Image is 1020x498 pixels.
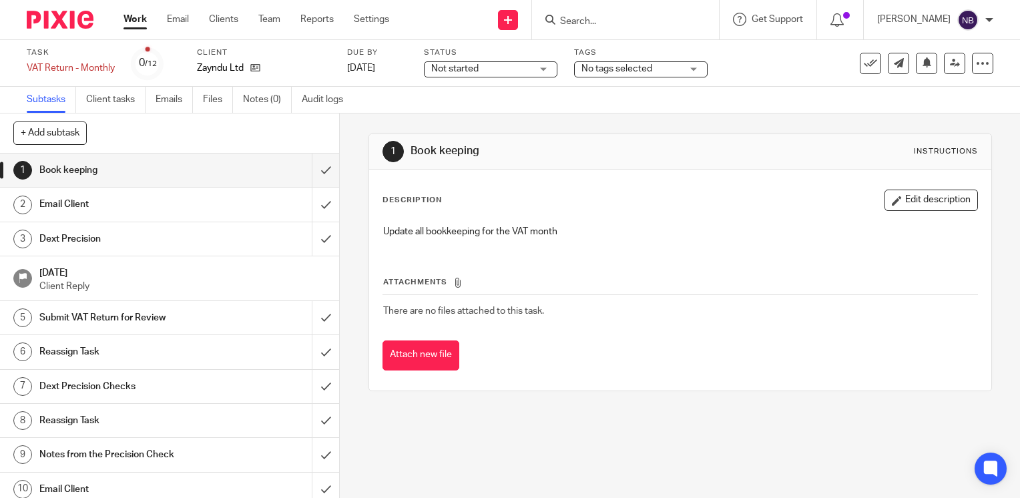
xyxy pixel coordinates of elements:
[884,190,978,211] button: Edit description
[27,11,93,29] img: Pixie
[383,225,977,238] p: Update all bookkeeping for the VAT month
[354,13,389,26] a: Settings
[243,87,292,113] a: Notes (0)
[574,47,708,58] label: Tags
[39,411,212,431] h1: Reassign Task
[411,144,708,158] h1: Book keeping
[13,196,32,214] div: 2
[39,342,212,362] h1: Reassign Task
[27,47,115,58] label: Task
[559,16,679,28] input: Search
[914,146,978,157] div: Instructions
[39,308,212,328] h1: Submit VAT Return for Review
[424,47,557,58] label: Status
[382,141,404,162] div: 1
[13,411,32,430] div: 8
[27,87,76,113] a: Subtasks
[209,13,238,26] a: Clients
[86,87,146,113] a: Client tasks
[383,278,447,286] span: Attachments
[13,161,32,180] div: 1
[39,194,212,214] h1: Email Client
[139,55,157,71] div: 0
[167,13,189,26] a: Email
[39,229,212,249] h1: Dext Precision
[27,61,115,75] div: VAT Return - Monthly
[382,340,459,370] button: Attach new file
[752,15,803,24] span: Get Support
[39,160,212,180] h1: Book keeping
[957,9,979,31] img: svg%3E
[431,64,479,73] span: Not started
[581,64,652,73] span: No tags selected
[13,342,32,361] div: 6
[39,377,212,397] h1: Dext Precision Checks
[300,13,334,26] a: Reports
[302,87,353,113] a: Audit logs
[13,121,87,144] button: + Add subtask
[145,60,157,67] small: /12
[197,47,330,58] label: Client
[13,230,32,248] div: 3
[39,445,212,465] h1: Notes from the Precision Check
[347,47,407,58] label: Due by
[156,87,193,113] a: Emails
[877,13,951,26] p: [PERSON_NAME]
[382,195,442,206] p: Description
[203,87,233,113] a: Files
[197,61,244,75] p: Zayndu Ltd
[258,13,280,26] a: Team
[13,377,32,396] div: 7
[123,13,147,26] a: Work
[383,306,544,316] span: There are no files attached to this task.
[13,445,32,464] div: 9
[347,63,375,73] span: [DATE]
[39,263,326,280] h1: [DATE]
[13,308,32,327] div: 5
[39,280,326,293] p: Client Reply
